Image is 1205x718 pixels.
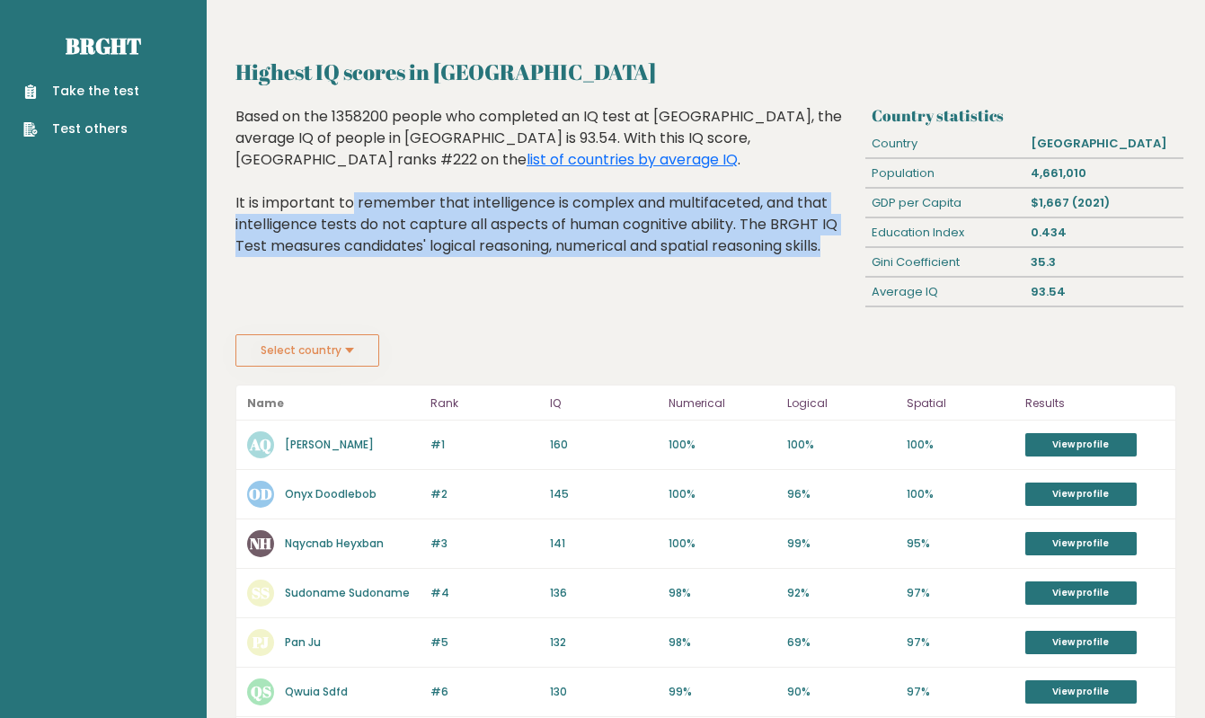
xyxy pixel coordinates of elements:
[285,536,384,551] a: Nqycnab Heyxban
[907,536,1015,552] p: 95%
[669,536,776,552] p: 100%
[285,437,374,452] a: [PERSON_NAME]
[787,585,895,601] p: 92%
[550,684,658,700] p: 130
[252,582,270,603] text: SS
[787,536,895,552] p: 99%
[430,486,538,502] p: #2
[669,393,776,414] p: Numerical
[430,437,538,453] p: #1
[669,585,776,601] p: 98%
[23,82,139,101] a: Take the test
[430,585,538,601] p: #4
[252,632,269,652] text: PJ
[1025,483,1137,506] a: View profile
[1024,218,1183,247] div: 0.434
[430,536,538,552] p: #3
[285,634,321,650] a: Pan Ju
[1024,129,1183,158] div: [GEOGRAPHIC_DATA]
[249,434,271,455] text: AQ
[865,159,1024,188] div: Population
[872,106,1176,125] h3: Country statistics
[1025,433,1137,457] a: View profile
[1024,278,1183,306] div: 93.54
[669,684,776,700] p: 99%
[235,106,858,284] div: Based on the 1358200 people who completed an IQ test at [GEOGRAPHIC_DATA], the average IQ of peop...
[865,248,1024,277] div: Gini Coefficient
[865,129,1024,158] div: Country
[285,486,377,501] a: Onyx Doodlebob
[250,533,271,554] text: NH
[550,536,658,552] p: 141
[1024,248,1183,277] div: 35.3
[669,486,776,502] p: 100%
[247,395,284,411] b: Name
[865,278,1024,306] div: Average IQ
[550,437,658,453] p: 160
[66,31,141,60] a: Brght
[907,684,1015,700] p: 97%
[787,393,895,414] p: Logical
[787,437,895,453] p: 100%
[430,684,538,700] p: #6
[865,189,1024,217] div: GDP per Capita
[907,393,1015,414] p: Spatial
[235,334,379,367] button: Select country
[669,634,776,651] p: 98%
[907,585,1015,601] p: 97%
[235,56,1176,88] h2: Highest IQ scores in [GEOGRAPHIC_DATA]
[907,486,1015,502] p: 100%
[285,684,348,699] a: Qwuia Sdfd
[1025,581,1137,605] a: View profile
[669,437,776,453] p: 100%
[550,393,658,414] p: IQ
[1024,189,1183,217] div: $1,667 (2021)
[430,393,538,414] p: Rank
[550,585,658,601] p: 136
[787,684,895,700] p: 90%
[23,120,139,138] a: Test others
[1025,631,1137,654] a: View profile
[249,483,272,504] text: OD
[527,149,738,170] a: list of countries by average IQ
[1025,680,1137,704] a: View profile
[251,681,271,702] text: QS
[787,486,895,502] p: 96%
[430,634,538,651] p: #5
[787,634,895,651] p: 69%
[550,486,658,502] p: 145
[285,585,410,600] a: Sudoname Sudoname
[1025,393,1165,414] p: Results
[865,218,1024,247] div: Education Index
[550,634,658,651] p: 132
[1025,532,1137,555] a: View profile
[907,634,1015,651] p: 97%
[1024,159,1183,188] div: 4,661,010
[907,437,1015,453] p: 100%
